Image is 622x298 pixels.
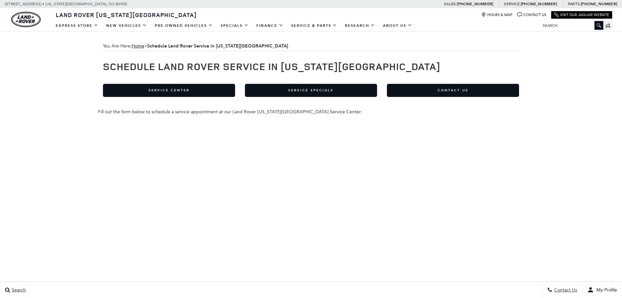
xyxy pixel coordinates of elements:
span: Service [504,2,519,6]
strong: Schedule Land Rover Service in [US_STATE][GEOGRAPHIC_DATA] [147,43,288,49]
nav: Main Navigation [52,20,416,31]
a: Service & Parts [287,20,341,31]
a: Research [341,20,379,31]
a: [PHONE_NUMBER] [581,1,617,7]
a: About Us [379,20,416,31]
a: [PHONE_NUMBER] [521,1,557,7]
input: Search [538,22,603,29]
a: land-rover [11,12,41,27]
a: [STREET_ADDRESS] • [US_STATE][GEOGRAPHIC_DATA], CO 80905 [5,2,127,6]
span: Sales [444,2,456,6]
a: Hours & Map [481,12,512,17]
a: Visit Our Jaguar Website [554,12,609,17]
a: Land Rover [US_STATE][GEOGRAPHIC_DATA] [52,11,201,19]
a: Pre-Owned Vehicles [151,20,217,31]
span: > [132,43,288,49]
span: Search [10,287,26,293]
a: Specials [217,20,252,31]
a: New Vehicles [102,20,151,31]
span: Land Rover [US_STATE][GEOGRAPHIC_DATA] [56,11,197,19]
a: Home [132,43,144,49]
a: EXPRESS STORE [52,20,102,31]
img: Land Rover [11,12,41,27]
a: Service Specials [245,84,377,97]
a: [PHONE_NUMBER] [457,1,493,7]
span: Parts [568,2,580,6]
h1: Schedule Land Rover Service in [US_STATE][GEOGRAPHIC_DATA] [103,61,519,72]
a: Finance [252,20,287,31]
div: Breadcrumbs [103,41,519,51]
span: You Are Here: [103,41,519,51]
a: Service Center [103,84,235,97]
span: My Profile [594,287,617,293]
a: Contact Us [387,84,519,97]
span: Contact Us [552,287,577,293]
a: Contact Us [517,12,546,17]
button: user-profile-menu [582,282,622,298]
div: Fill out the form below to schedule a service appointment at our Land Rover [US_STATE][GEOGRAPHIC... [98,109,524,115]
